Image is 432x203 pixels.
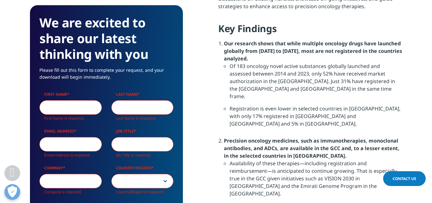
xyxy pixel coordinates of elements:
[383,171,426,186] a: Contact Us
[116,152,151,157] span: Job Title is required.
[111,128,174,137] label: Job Title
[224,40,402,62] strong: Our research shows that while multiple oncology drugs have launched globally from [DATE] to [DATE...
[111,91,174,100] label: Last Name
[230,160,402,202] li: Availability of these therapies—including registration and reimbursement—is anticipated to contin...
[44,152,90,157] span: Email Address is required.
[111,165,174,174] label: Country/Region
[224,137,400,159] strong: Precision oncology medicines, such as immunotherapies, monoclonal antibodies, and ADCs, are avail...
[39,165,102,174] label: Company
[230,105,402,132] li: Registration is even lower in selected countries in [GEOGRAPHIC_DATA], with only 17% registered i...
[116,115,156,121] span: Last Name is required.
[116,189,164,194] span: Country/Region is required.
[44,189,82,194] span: Company is required.
[393,176,416,181] span: Contact Us
[4,184,20,200] button: Open Preferences
[39,14,173,62] h3: We are excited to share our latest thinking with you
[230,62,402,105] li: Of 183 oncology novel active substances globally launched and assessed between 2014 and 2023, onl...
[39,91,102,100] label: First Name
[44,115,84,121] span: First Name is required.
[39,128,102,137] label: Email Address
[218,22,402,40] h4: Key Findings
[39,66,173,85] p: Please fill out this form to complete your request, and your download will begin immediately.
